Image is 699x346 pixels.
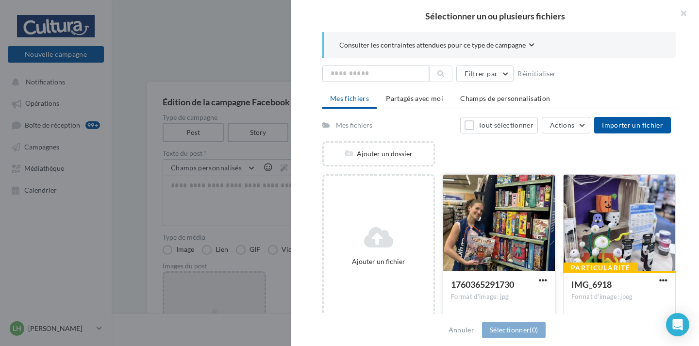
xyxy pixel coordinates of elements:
[339,40,534,52] button: Consulter les contraintes attendues pour ce type de campagne
[563,263,638,273] div: Particularité
[330,94,369,102] span: Mes fichiers
[571,293,667,301] div: Format d'image: jpeg
[542,117,590,133] button: Actions
[336,120,372,130] div: Mes fichiers
[445,324,478,336] button: Annuler
[594,117,671,133] button: Importer un fichier
[602,121,663,129] span: Importer un fichier
[550,121,574,129] span: Actions
[386,94,443,102] span: Partagés avec moi
[530,326,538,334] span: (0)
[571,279,612,290] span: IMG_6918
[328,257,430,266] div: Ajouter un fichier
[514,68,560,80] button: Réinitialiser
[460,94,550,102] span: Champs de personnalisation
[451,279,514,290] span: 1760365291730
[451,293,547,301] div: Format d'image: jpg
[666,313,689,336] div: Open Intercom Messenger
[307,12,683,20] h2: Sélectionner un ou plusieurs fichiers
[456,66,514,82] button: Filtrer par
[460,117,538,133] button: Tout sélectionner
[482,322,546,338] button: Sélectionner(0)
[339,40,526,50] span: Consulter les contraintes attendues pour ce type de campagne
[324,149,433,159] div: Ajouter un dossier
